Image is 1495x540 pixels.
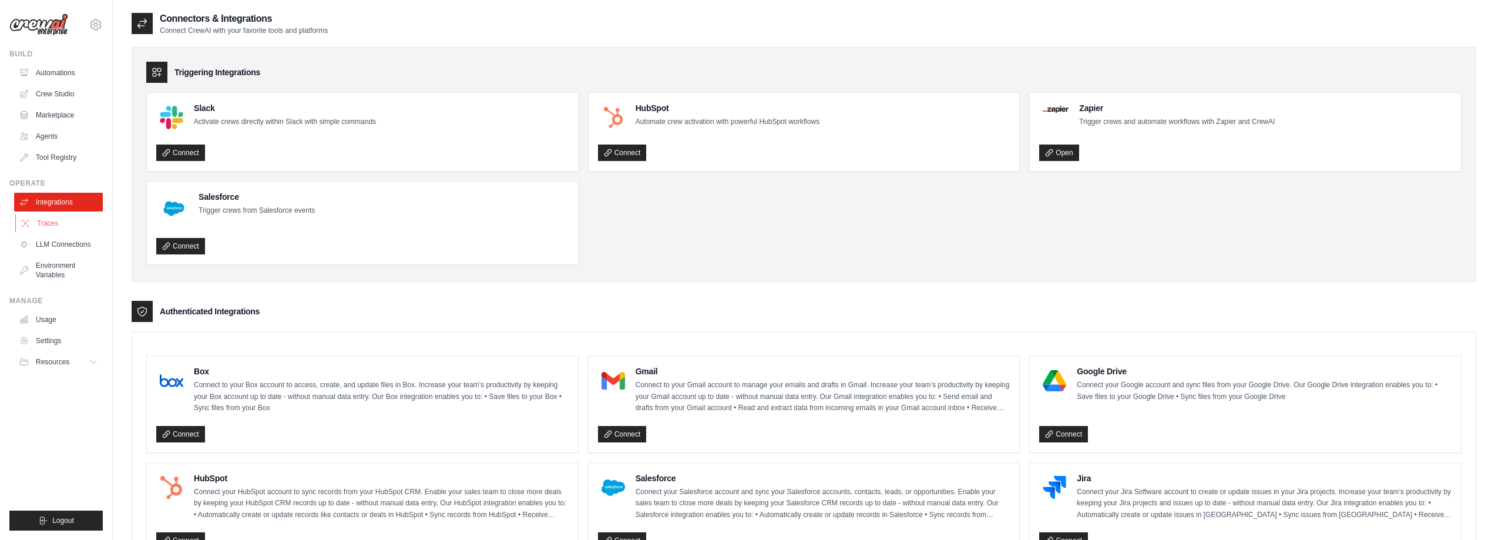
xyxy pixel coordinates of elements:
a: Usage [14,310,103,329]
a: Agents [14,127,103,146]
img: Box Logo [160,369,183,393]
a: Crew Studio [14,85,103,103]
h4: Salesforce [199,191,315,203]
p: Connect your Google account and sync files from your Google Drive. Our Google Drive integration e... [1077,380,1452,403]
p: Connect your Jira Software account to create or update issues in your Jira projects. Increase you... [1077,487,1452,521]
h3: Authenticated Integrations [160,306,260,317]
a: LLM Connections [14,235,103,254]
a: Environment Variables [14,256,103,284]
span: Logout [52,516,74,525]
p: Trigger crews and automate workflows with Zapier and CrewAI [1079,116,1275,128]
p: Connect your HubSpot account to sync records from your HubSpot CRM. Enable your sales team to clo... [194,487,569,521]
h4: Google Drive [1077,365,1452,377]
a: Connect [156,426,205,442]
img: HubSpot Logo [160,476,183,499]
p: Activate crews directly within Slack with simple commands [194,116,376,128]
a: Settings [14,331,103,350]
a: Open [1039,145,1079,161]
img: Slack Logo [160,106,183,129]
h4: HubSpot [194,472,569,484]
img: Google Drive Logo [1043,369,1066,393]
h4: Gmail [636,365,1010,377]
h4: Salesforce [636,472,1010,484]
div: Build [9,49,103,59]
a: Marketplace [14,106,103,125]
p: Connect to your Gmail account to manage your emails and drafts in Gmail. Increase your team’s pro... [636,380,1010,414]
p: Trigger crews from Salesforce events [199,205,315,217]
a: Automations [14,63,103,82]
p: Automate crew activation with powerful HubSpot workflows [636,116,819,128]
img: Gmail Logo [602,369,625,393]
img: Salesforce Logo [602,476,625,499]
div: Operate [9,179,103,188]
img: Logo [9,14,68,36]
img: HubSpot Logo [602,106,625,129]
a: Connect [598,426,647,442]
a: Traces [15,214,104,233]
a: Connect [1039,426,1088,442]
img: Zapier Logo [1043,106,1069,113]
span: Resources [36,357,69,367]
p: Connect your Salesforce account and sync your Salesforce accounts, contacts, leads, or opportunit... [636,487,1010,521]
img: Jira Logo [1043,476,1066,499]
p: Connect CrewAI with your favorite tools and platforms [160,26,328,35]
img: Salesforce Logo [160,194,188,223]
h4: Box [194,365,569,377]
h3: Triggering Integrations [174,66,260,78]
h4: Zapier [1079,102,1275,114]
h4: HubSpot [636,102,819,114]
div: Manage [9,296,103,306]
a: Integrations [14,193,103,212]
h4: Jira [1077,472,1452,484]
h4: Slack [194,102,376,114]
a: Tool Registry [14,148,103,167]
a: Connect [156,145,205,161]
button: Resources [14,353,103,371]
button: Logout [9,511,103,531]
a: Connect [598,145,647,161]
h2: Connectors & Integrations [160,12,328,26]
a: Connect [156,238,205,254]
p: Connect to your Box account to access, create, and update files in Box. Increase your team’s prod... [194,380,569,414]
